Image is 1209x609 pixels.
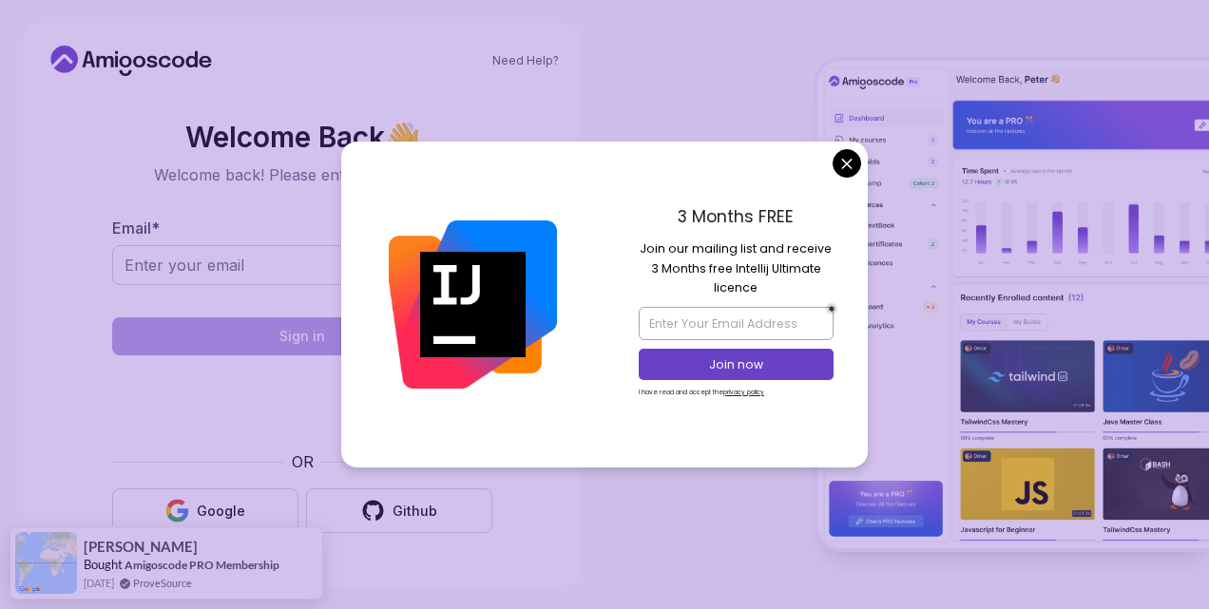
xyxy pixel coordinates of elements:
[112,317,492,355] button: Sign in
[197,502,245,521] div: Google
[306,488,492,533] button: Github
[112,122,492,152] h2: Welcome Back
[84,557,123,572] span: Bought
[84,575,114,591] span: [DATE]
[492,53,559,68] a: Need Help?
[112,163,492,186] p: Welcome back! Please enter your details.
[112,219,160,238] label: Email *
[125,558,279,572] a: Amigoscode PRO Membership
[292,450,314,473] p: OR
[84,539,198,555] span: [PERSON_NAME]
[46,46,217,76] a: Home link
[279,327,325,346] div: Sign in
[817,61,1209,548] img: Amigoscode Dashboard
[384,121,421,153] span: 👋
[159,367,446,439] iframe: Widget containing checkbox for hCaptcha security challenge
[133,575,192,591] a: ProveSource
[112,245,492,285] input: Enter your email
[15,532,77,594] img: provesource social proof notification image
[393,502,437,521] div: Github
[112,488,298,533] button: Google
